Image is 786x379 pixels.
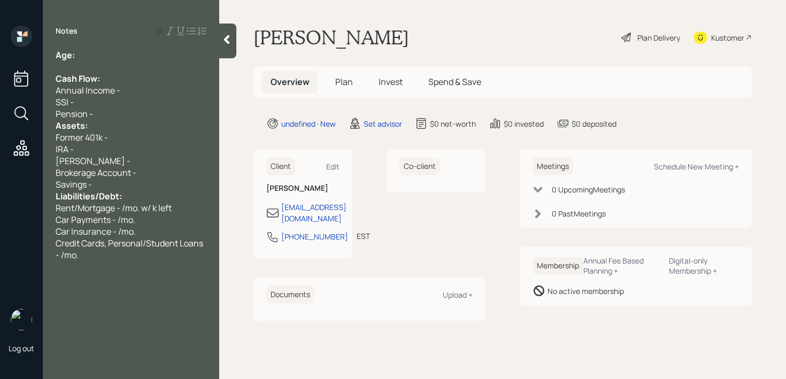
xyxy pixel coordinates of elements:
h6: Client [266,158,295,175]
span: Credit Cards, Personal/Student Loans - /mo. [56,237,205,261]
span: Overview [271,76,310,88]
div: [EMAIL_ADDRESS][DOMAIN_NAME] [281,202,346,224]
div: Digital-only Membership + [669,256,739,276]
span: Liabilities/Debt: [56,190,122,202]
span: Brokerage Account - [56,167,136,179]
div: 0 Upcoming Meeting s [552,184,625,195]
span: Car Payments - /mo. [56,214,135,226]
span: Pension - [56,108,93,120]
div: [PHONE_NUMBER] [281,231,348,242]
h6: Documents [266,286,314,304]
span: Savings - [56,179,92,190]
div: Kustomer [711,32,744,43]
h1: [PERSON_NAME] [253,26,409,49]
div: Schedule New Meeting + [654,161,739,172]
span: [PERSON_NAME] - [56,155,130,167]
span: Rent/Mortgage - /mo. w/ k left [56,202,172,214]
div: $0 deposited [572,118,617,129]
span: Invest [379,76,403,88]
label: Notes [56,26,78,36]
img: retirable_logo.png [11,309,32,330]
span: Age: [56,49,75,61]
div: No active membership [548,285,624,297]
div: 0 Past Meeting s [552,208,606,219]
div: Log out [9,343,34,353]
div: Set advisor [364,118,402,129]
div: EST [357,230,370,242]
div: Annual Fee Based Planning + [583,256,660,276]
span: Annual Income - [56,84,120,96]
div: undefined · New [281,118,336,129]
span: Car Insurance - /mo. [56,226,136,237]
span: Cash Flow: [56,73,100,84]
div: $0 net-worth [430,118,476,129]
span: Assets: [56,120,88,132]
div: Upload + [443,290,473,300]
span: SSI - [56,96,74,108]
div: $0 invested [504,118,544,129]
div: Edit [326,161,340,172]
h6: Meetings [533,158,573,175]
span: Former 401k - [56,132,108,143]
h6: [PERSON_NAME] [266,184,340,193]
h6: Membership [533,257,583,275]
span: Spend & Save [428,76,481,88]
span: Plan [335,76,353,88]
span: IRA - [56,143,74,155]
div: Plan Delivery [637,32,680,43]
h6: Co-client [399,158,440,175]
